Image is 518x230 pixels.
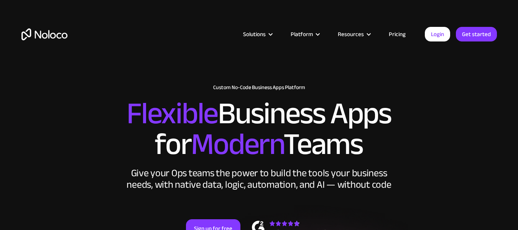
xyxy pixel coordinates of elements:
[328,29,379,39] div: Resources
[338,29,364,39] div: Resources
[281,29,328,39] div: Platform
[21,28,67,40] a: home
[127,85,218,142] span: Flexible
[425,27,450,41] a: Login
[243,29,266,39] div: Solutions
[21,98,497,160] h2: Business Apps for Teams
[234,29,281,39] div: Solutions
[125,167,393,190] div: Give your Ops teams the power to build the tools your business needs, with native data, logic, au...
[379,29,415,39] a: Pricing
[456,27,497,41] a: Get started
[21,84,497,91] h1: Custom No-Code Business Apps Platform
[291,29,313,39] div: Platform
[191,116,283,173] span: Modern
